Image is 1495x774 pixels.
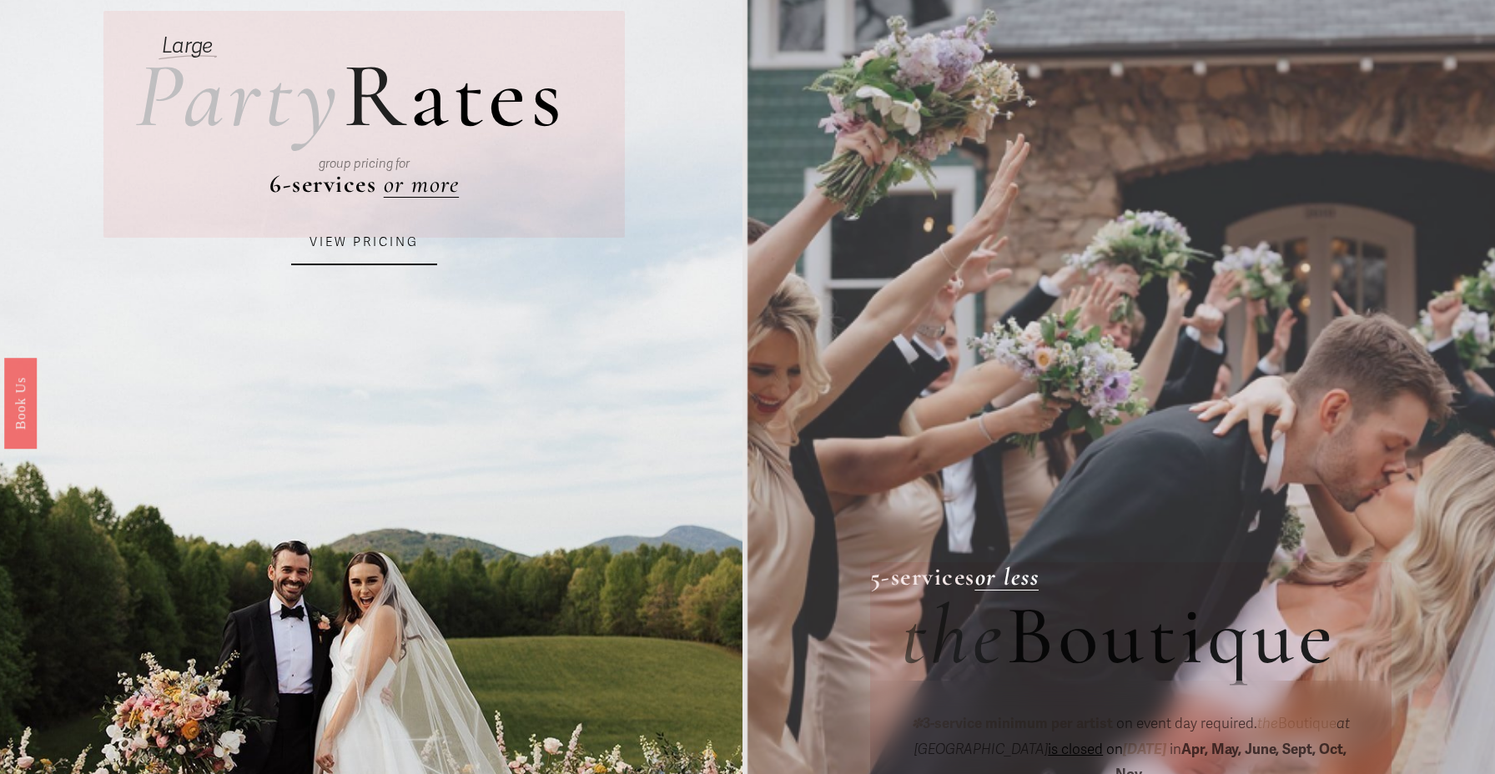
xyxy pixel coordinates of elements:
[1123,741,1166,758] em: [DATE]
[870,562,975,592] strong: 5-services
[162,33,213,58] em: Large
[135,40,343,152] em: Party
[1257,715,1336,732] span: Boutique
[901,585,1006,686] em: the
[923,715,1113,732] strong: 3-service minimum per artist
[135,50,566,143] h2: ates
[911,715,923,732] em: ✽
[914,715,1353,758] em: at [GEOGRAPHIC_DATA]
[319,156,410,171] em: group pricing for
[975,562,1039,592] a: or less
[291,220,437,265] a: VIEW PRICING
[343,40,410,152] span: R
[1048,741,1103,758] span: is closed
[4,358,37,449] a: Book Us
[1113,715,1257,732] span: on event day required.
[1257,715,1278,732] em: the
[1006,585,1336,686] span: Boutique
